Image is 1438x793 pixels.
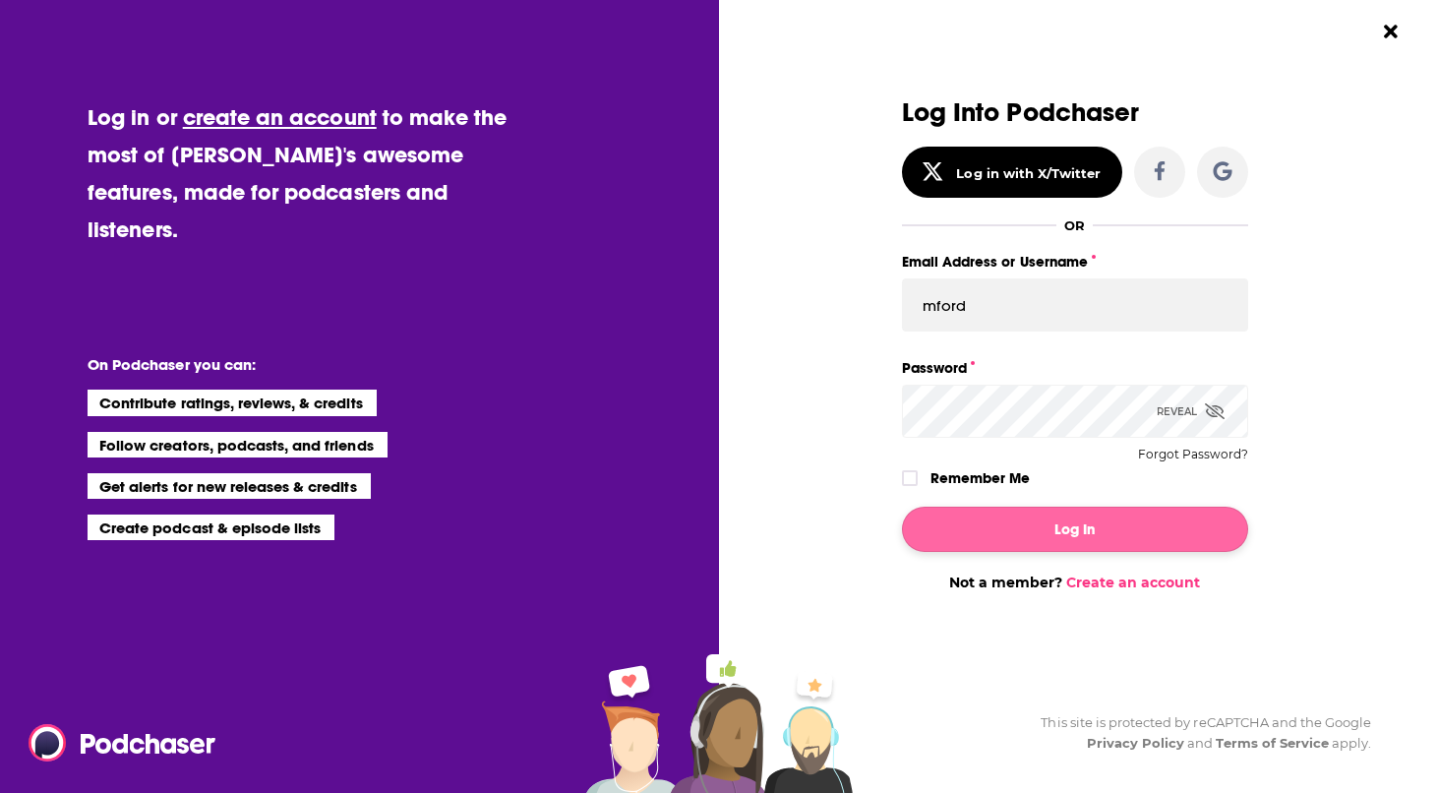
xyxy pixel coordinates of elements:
li: Get alerts for new releases & credits [88,473,370,499]
div: Log in with X/Twitter [956,165,1101,181]
img: Podchaser - Follow, Share and Rate Podcasts [29,724,217,762]
li: On Podchaser you can: [88,355,481,374]
div: This site is protected by reCAPTCHA and the Google and apply. [1025,712,1371,754]
li: Follow creators, podcasts, and friends [88,432,388,457]
div: Reveal [1157,385,1225,438]
label: Password [902,355,1248,381]
a: Terms of Service [1216,735,1329,751]
div: OR [1064,217,1085,233]
li: Create podcast & episode lists [88,515,334,540]
label: Remember Me [930,465,1030,491]
li: Contribute ratings, reviews, & credits [88,390,377,415]
a: Podchaser - Follow, Share and Rate Podcasts [29,724,202,762]
a: Create an account [1066,574,1200,591]
a: Privacy Policy [1087,735,1185,751]
h3: Log Into Podchaser [902,98,1248,127]
button: Log in with X/Twitter [902,147,1122,198]
button: Forgot Password? [1138,448,1248,461]
button: Log In [902,507,1248,552]
div: Not a member? [902,574,1248,591]
input: Email Address or Username [902,278,1248,332]
a: create an account [183,103,377,131]
button: Close Button [1372,13,1409,50]
label: Email Address or Username [902,249,1248,274]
